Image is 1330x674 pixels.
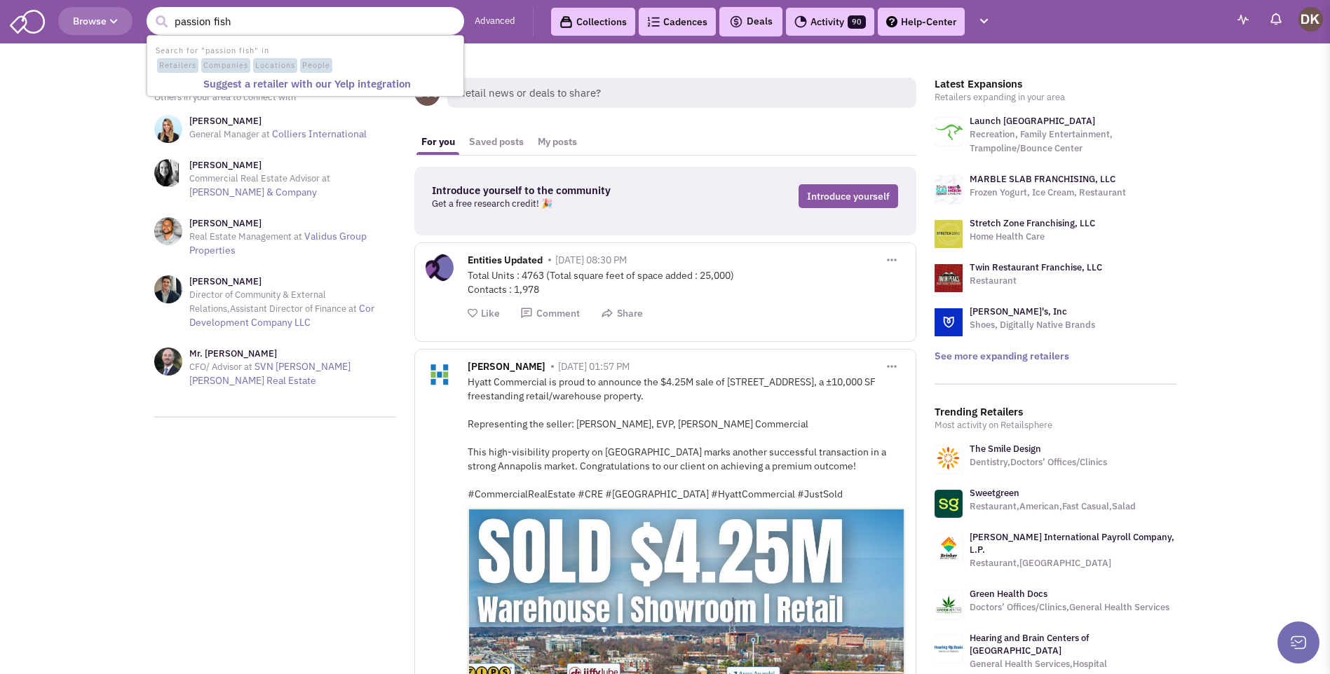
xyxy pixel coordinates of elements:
[475,15,515,28] a: Advanced
[481,307,500,319] span: Like
[935,78,1176,90] h3: Latest Expansions
[970,455,1107,469] p: Dentistry,Doctors’ Offices/Clinics
[970,186,1126,200] p: Frozen Yogurt, Ice Cream, Restaurant
[970,531,1174,556] a: [PERSON_NAME] International Payroll Company, L.P.
[970,230,1095,244] p: Home Health Care
[531,129,584,155] a: My posts
[935,176,963,204] img: logo
[970,261,1102,273] a: Twin Restaurant Franchise, LLC
[58,7,133,35] button: Browse
[189,186,317,198] a: [PERSON_NAME] & Company
[147,7,464,35] input: Search
[935,90,1176,104] p: Retailers expanding in your area
[154,90,396,104] p: Others in your area to connect with
[189,128,270,140] span: General Manager at
[468,360,545,376] span: [PERSON_NAME]
[468,375,905,501] div: Hyatt Commercial is proud to announce the $4.25M sale of [STREET_ADDRESS], a ±10,000 SF freestand...
[73,15,118,27] span: Browse
[729,13,743,30] img: icon-deals.svg
[189,348,396,360] h3: Mr. [PERSON_NAME]
[300,58,332,74] span: People
[189,360,351,387] a: SVN [PERSON_NAME] [PERSON_NAME] Real Estate
[10,7,45,34] img: SmartAdmin
[970,600,1169,614] p: Doctors’ Offices/Clinics,General Health Services
[647,17,660,27] img: Cadences_logo.png
[970,632,1089,656] a: Hearing and Brain Centers of [GEOGRAPHIC_DATA]
[432,197,697,211] p: Get a free research credit! 🎉
[794,15,807,28] img: Activity.png
[970,588,1047,600] a: Green Health Docs
[935,350,1069,362] a: See more expanding retailers
[468,268,905,296] div: Total Units : 4763 (Total square feet of space added : 25,000) Contacts : 1,978
[555,254,627,266] span: [DATE] 08:30 PM
[886,16,897,27] img: help.png
[1298,7,1323,32] img: Donnie Keller
[935,406,1176,418] h3: Trending Retailers
[970,115,1095,127] a: Launch [GEOGRAPHIC_DATA]
[799,184,898,208] a: Introduce yourself
[189,289,357,315] span: Director of Community & External Relations,Assistant Director of Finance at
[639,8,716,36] a: Cadences
[189,115,367,128] h3: [PERSON_NAME]
[935,118,963,146] img: logo
[189,302,374,329] a: Cor Development Company LLC
[558,360,630,373] span: [DATE] 01:57 PM
[414,129,462,155] a: For you
[189,230,367,256] a: Validus Group Properties
[462,129,531,155] a: Saved posts
[725,13,777,31] button: Deals
[970,443,1041,455] a: The Smile Design
[970,556,1176,570] p: Restaurant,[GEOGRAPHIC_DATA]
[520,307,580,320] button: Comment
[189,217,396,230] h3: [PERSON_NAME]
[935,220,963,248] img: logo
[935,308,963,336] img: logo
[935,418,1176,432] p: Most activity on Retailsphere
[152,75,461,94] a: Suggest a retailer with our Yelp integration
[970,274,1102,288] p: Restaurant
[970,318,1095,332] p: Shoes, Digitally Native Brands
[157,58,198,74] span: Retailers
[729,15,773,27] span: Deals
[970,217,1095,229] a: Stretch Zone Franchising, LLC
[970,487,1019,499] a: Sweetgreen
[970,657,1176,671] p: General Health Services,Hospital
[468,254,543,270] span: Entities Updated
[272,128,367,140] a: Colliers International
[935,490,963,518] img: www.sweetgreen.com
[189,159,396,172] h3: [PERSON_NAME]
[253,58,297,74] span: Locations
[432,184,697,197] h3: Introduce yourself to the community
[203,77,411,90] b: Suggest a retailer with our Yelp integration
[970,305,1067,317] a: [PERSON_NAME]'s, Inc
[970,128,1176,156] p: Recreation, Family Entertainment, Trampoline/Bounce Center
[201,58,250,74] span: Companies
[189,361,252,373] span: CFO/ Advisor at
[189,231,302,242] span: Real Estate Management at
[970,173,1115,185] a: MARBLE SLAB FRANCHISING, LLC
[551,8,635,36] a: Collections
[149,42,462,74] li: Search for "passion fish" in
[970,500,1136,514] p: Restaurant,American,Fast Casual,Salad
[189,172,330,184] span: Commercial Real Estate Advisor at
[935,264,963,292] img: logo
[878,8,965,36] a: Help-Center
[601,307,643,320] button: Share
[468,307,500,320] button: Like
[559,15,573,29] img: icon-collection-lavender-black.svg
[189,275,396,288] h3: [PERSON_NAME]
[786,8,874,36] a: Activity90
[447,78,916,108] span: Retail news or deals to share?
[848,15,866,29] span: 90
